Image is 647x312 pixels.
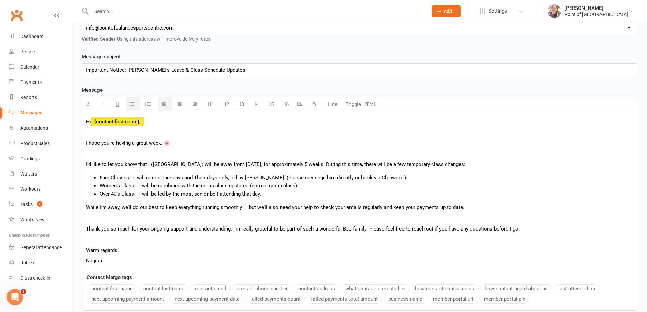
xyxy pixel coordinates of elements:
[9,151,72,166] a: Gradings
[86,66,633,74] p: Important Notice: [PERSON_NAME]’s Leave & Class Schedule Updates
[279,97,292,111] button: H6
[4,3,17,16] button: go back
[234,97,247,111] button: H3
[141,98,157,111] button: Ordered List
[9,75,72,90] a: Payments
[9,166,72,182] a: Waivers
[20,275,50,281] div: Class check-in
[19,4,30,15] img: Profile image for Emily
[294,284,339,293] button: contact-address
[9,271,72,286] a: Class kiosk mode
[20,34,44,39] div: Dashboard
[33,3,77,8] h1: [PERSON_NAME]
[20,217,45,222] div: What's New
[20,156,40,161] div: Gradings
[32,222,38,228] button: Gif picker
[158,97,172,111] button: Align text left
[20,141,50,146] div: Product Sales
[86,160,633,168] p: I’d like to let you know that I ([GEOGRAPHIC_DATA]) will be away from [DATE], for approximately 5...
[9,182,72,197] a: Workouts
[9,105,72,121] a: Messages
[307,295,382,304] button: failed-payments-total-amount
[86,139,633,147] p: I hope you’re having a great week. 🌸
[106,3,119,16] button: Home
[116,220,127,231] button: Send a message…
[87,273,132,281] label: Contact Merge tags
[30,50,67,55] span: [PERSON_NAME]
[20,245,62,250] div: General attendance
[9,121,72,136] a: Automations
[9,197,72,212] a: Tasks 1
[5,39,130,109] div: Emily says…
[6,208,130,220] textarea: Message…
[246,295,305,304] button: failed-payments-count
[480,284,552,293] button: how-contact-heard-about-us
[341,284,409,293] button: what-contact-interested-in
[20,110,42,115] div: Messages
[20,79,42,85] div: Payments
[309,97,323,111] button: Insert link
[9,255,72,271] a: Roll call
[264,97,277,111] button: H5
[100,173,633,182] li: 6am Classes → will run on Tuesdays and Thursdays only, led by [PERSON_NAME]. (Please message him ...
[411,284,479,293] button: how-contact-contacted-us
[20,125,48,131] div: Automations
[112,97,124,111] button: Underline
[5,39,130,101] div: Profile image for Emily[PERSON_NAME]from Clubworx
[20,186,41,192] div: Workouts
[20,171,37,177] div: Waivers
[82,36,212,42] span: Using this address will improve delivery rates.
[100,190,633,198] li: Over 40’s Class → will be led by the most senior belt attending that day.
[204,97,217,111] button: H1
[86,117,633,126] p: Hi
[9,59,72,75] a: Calendar
[86,225,633,233] p: Thank you so much for your ongoing support and understanding. I’m really grateful to be part of s...
[9,240,72,255] a: General attendance kiosk mode
[564,11,628,17] div: Point of [GEOGRAPHIC_DATA]
[20,202,33,207] div: Tasks
[21,222,27,228] button: Emoji picker
[384,295,427,304] button: business-name
[488,3,507,19] span: Settings
[342,97,380,111] button: Toggle HTML
[33,8,63,15] p: Active [DATE]
[9,212,72,227] a: What's New
[20,95,37,100] div: Reports
[9,44,72,59] a: People
[86,257,633,265] p: Nagisa
[82,53,121,61] label: Message subject
[86,203,633,212] p: While I’m away, we’ll do our best to keep everything running smoothly — but we’ll also need your ...
[43,222,49,228] button: Start recording
[67,50,99,55] span: from Clubworx
[82,86,103,94] label: Message
[87,295,168,304] button: next-upcoming-payment-amount
[20,64,39,70] div: Calendar
[564,5,628,11] div: [PERSON_NAME]
[20,49,35,54] div: People
[547,4,561,18] img: thumb_image1684198901.png
[87,284,137,293] button: contact-first-name
[7,289,23,305] iframe: Intercom live chat
[429,295,478,304] button: member-portal-url
[174,97,187,111] button: Center
[14,48,25,58] img: Profile image for Emily
[219,97,232,111] button: H2
[189,97,202,111] button: Align text right
[9,29,72,44] a: Dashboard
[100,182,633,190] li: Women’s Class → will be combined with the men’s class upstairs. (normal group class)
[554,284,599,293] button: last-attended-on
[232,284,292,293] button: contact-phone-number
[82,97,95,111] button: Bold
[9,136,72,151] a: Product Sales
[97,97,111,111] button: Italic
[37,201,42,207] span: 1
[126,97,140,111] button: Unordered List
[9,90,72,105] a: Reports
[20,260,36,265] div: Roll call
[170,295,244,304] button: next-upcoming-payment-date
[444,8,452,14] span: Add
[249,97,262,111] button: H4
[119,3,131,15] div: Close
[8,7,25,24] a: Clubworx
[86,246,633,254] p: Warm regards,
